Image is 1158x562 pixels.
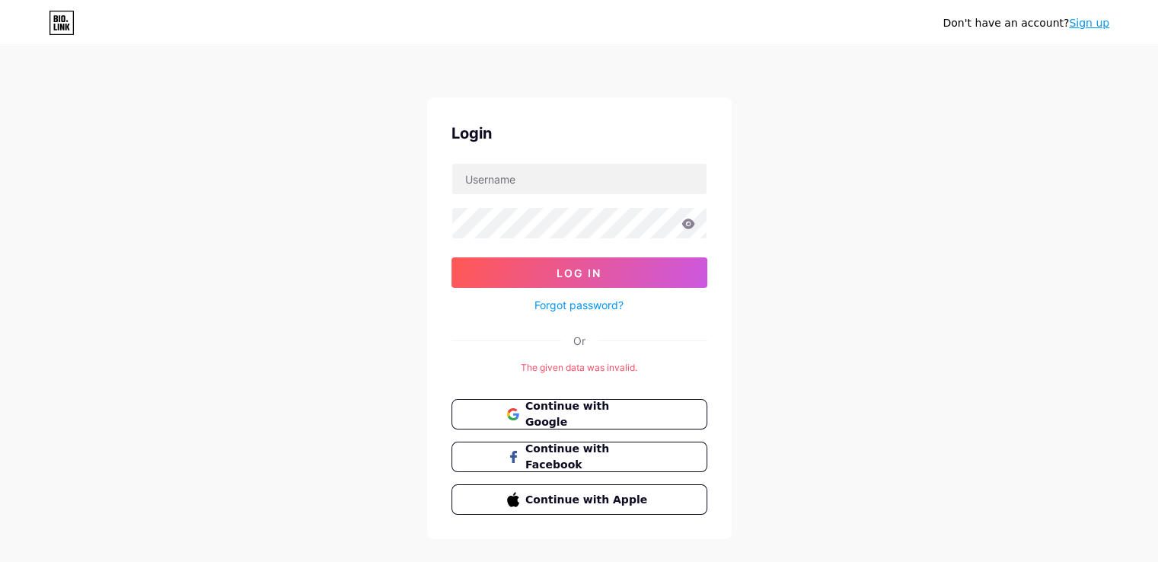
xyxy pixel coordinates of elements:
span: Continue with Google [525,398,651,430]
a: Sign up [1069,17,1109,29]
button: Continue with Apple [451,484,707,515]
span: Continue with Facebook [525,441,651,473]
span: Continue with Apple [525,492,651,508]
div: Don't have an account? [943,15,1109,31]
button: Continue with Facebook [451,442,707,472]
a: Forgot password? [534,297,624,313]
button: Continue with Google [451,399,707,429]
div: Login [451,122,707,145]
input: Username [452,164,707,194]
div: Or [573,333,585,349]
button: Log In [451,257,707,288]
div: The given data was invalid. [451,361,707,375]
span: Log In [557,267,601,279]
